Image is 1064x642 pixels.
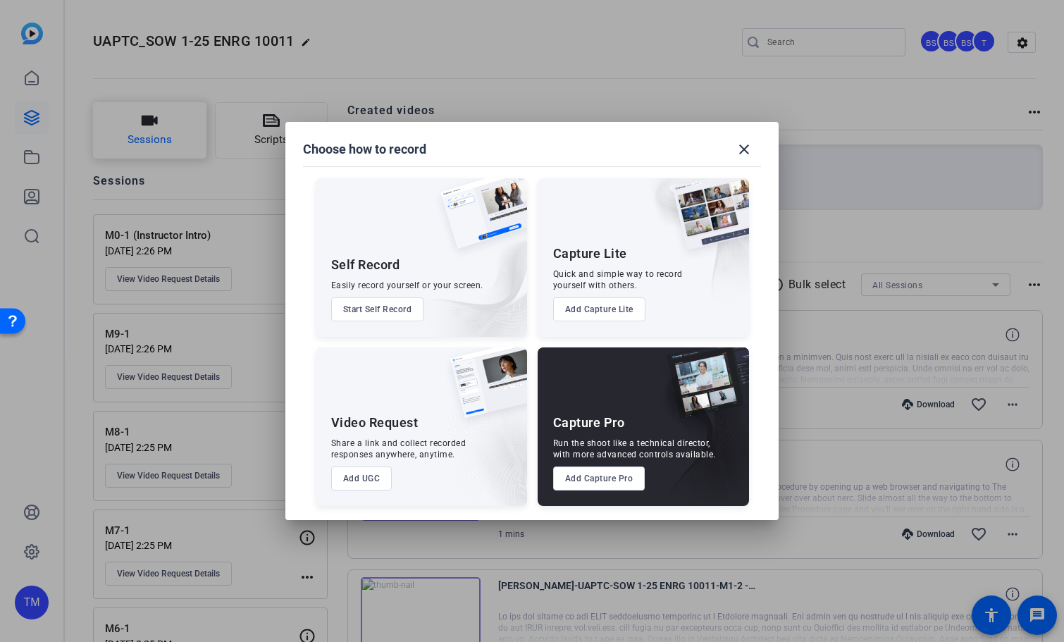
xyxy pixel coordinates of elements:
[662,178,749,264] img: capture-lite.png
[331,414,419,431] div: Video Request
[645,365,749,506] img: embarkstudio-capture-pro.png
[331,467,392,490] button: Add UGC
[553,268,683,291] div: Quick and simple way to record yourself with others.
[553,438,716,460] div: Run the shoot like a technical director, with more advanced controls available.
[656,347,749,433] img: capture-pro.png
[331,257,400,273] div: Self Record
[440,347,527,433] img: ugc-content.png
[736,141,753,158] mat-icon: close
[303,141,426,158] h1: Choose how to record
[331,280,483,291] div: Easily record yourself or your screen.
[553,467,645,490] button: Add Capture Pro
[445,391,527,506] img: embarkstudio-ugc-content.png
[553,245,627,262] div: Capture Lite
[553,297,645,321] button: Add Capture Lite
[553,414,625,431] div: Capture Pro
[430,178,527,263] img: self-record.png
[404,209,527,337] img: embarkstudio-self-record.png
[331,438,466,460] div: Share a link and collect recorded responses anywhere, anytime.
[623,178,749,319] img: embarkstudio-capture-lite.png
[331,297,424,321] button: Start Self Record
